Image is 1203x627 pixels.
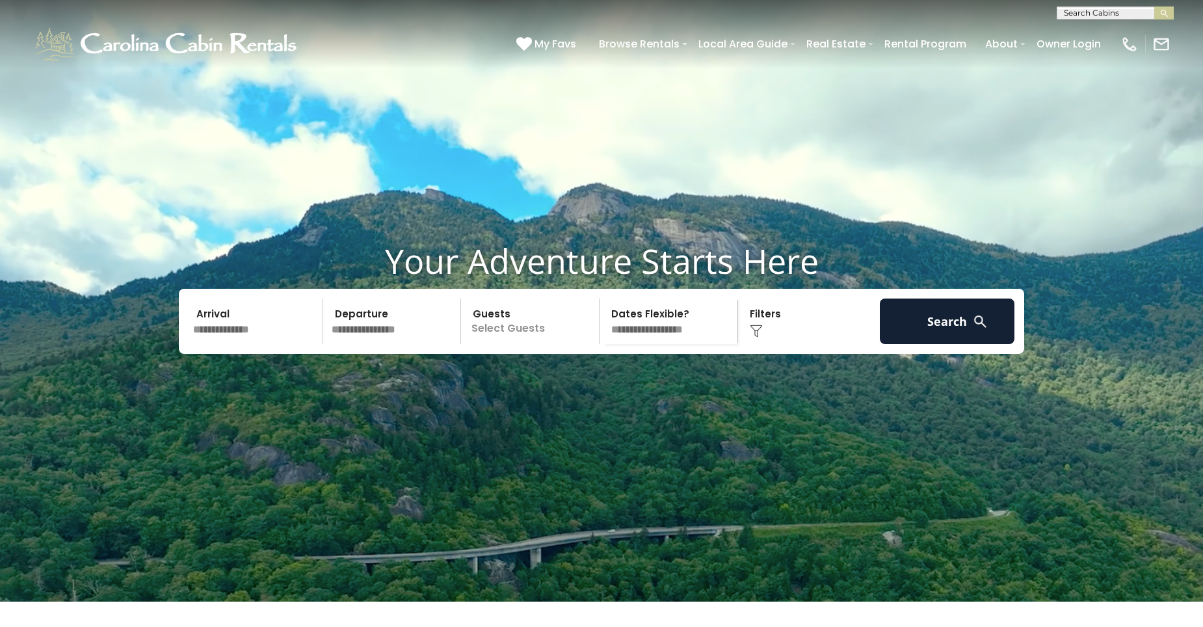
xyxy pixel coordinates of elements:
[10,241,1193,281] h1: Your Adventure Starts Here
[880,299,1014,344] button: Search
[878,33,973,55] a: Rental Program
[33,25,302,64] img: White-1-1-2.png
[1152,35,1170,53] img: mail-regular-white.png
[1030,33,1107,55] a: Owner Login
[465,299,599,344] p: Select Guests
[979,33,1024,55] a: About
[535,36,576,52] span: My Favs
[1120,35,1139,53] img: phone-regular-white.png
[516,36,579,53] a: My Favs
[750,325,763,338] img: filter--v1.png
[972,313,988,330] img: search-regular-white.png
[592,33,686,55] a: Browse Rentals
[692,33,794,55] a: Local Area Guide
[800,33,872,55] a: Real Estate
